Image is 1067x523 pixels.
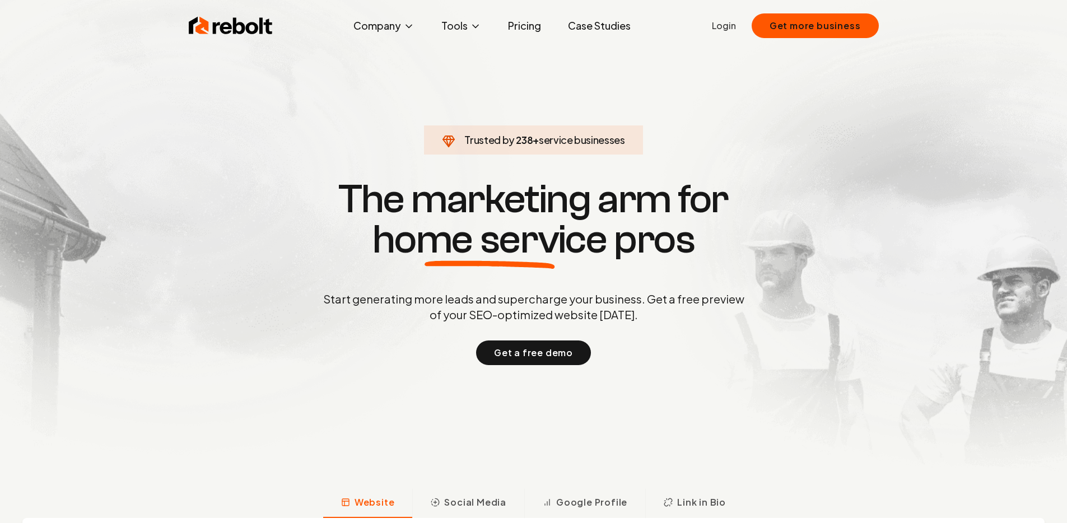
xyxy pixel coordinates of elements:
span: 238 [516,132,533,148]
button: Google Profile [524,489,645,518]
button: Get more business [752,13,879,38]
button: Social Media [412,489,524,518]
button: Link in Bio [645,489,744,518]
a: Login [712,19,736,32]
a: Pricing [499,15,550,37]
span: + [533,133,539,146]
p: Start generating more leads and supercharge your business. Get a free preview of your SEO-optimiz... [321,291,747,323]
span: Social Media [444,496,506,509]
span: Trusted by [464,133,514,146]
a: Case Studies [559,15,640,37]
span: Link in Bio [677,496,726,509]
span: Google Profile [556,496,627,509]
h1: The marketing arm for pros [265,179,803,260]
span: Website [355,496,395,509]
span: home service [372,220,607,260]
img: Rebolt Logo [189,15,273,37]
button: Company [344,15,423,37]
button: Website [323,489,413,518]
button: Tools [432,15,490,37]
span: service businesses [539,133,625,146]
button: Get a free demo [476,340,591,365]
